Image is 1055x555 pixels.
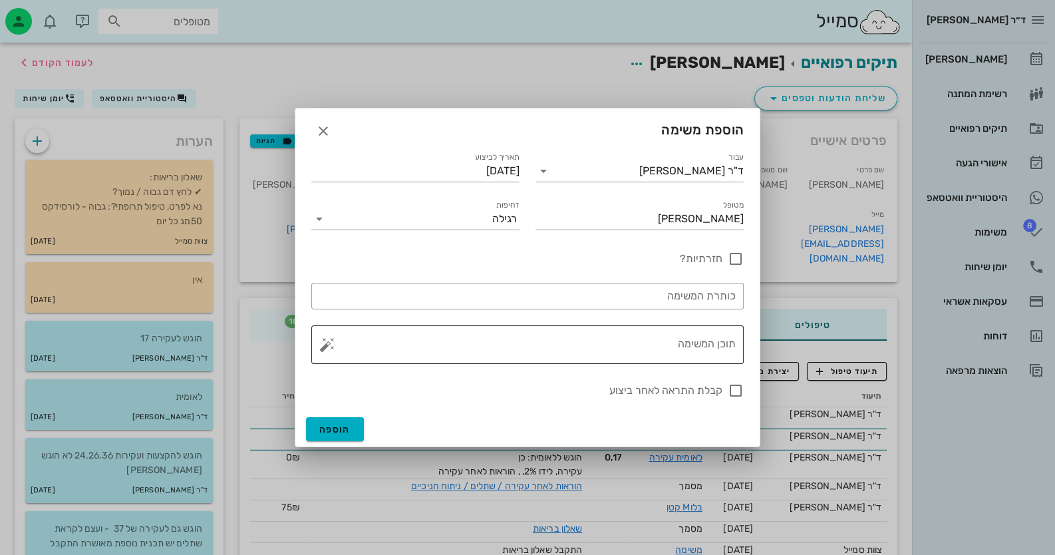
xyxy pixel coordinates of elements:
[306,417,364,441] button: הוספה
[492,213,517,225] div: רגילה
[609,384,722,397] label: קבלת התראה לאחר ביצוע
[496,200,520,210] label: דחיפות
[728,152,744,162] label: עבור
[319,424,351,435] span: הוספה
[475,152,520,162] label: תאריך לביצוע
[661,122,744,138] span: הוספת משימה
[610,252,722,266] label: חזרתיות?
[723,200,744,210] label: מטופל
[311,208,520,230] div: דחיפותרגילה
